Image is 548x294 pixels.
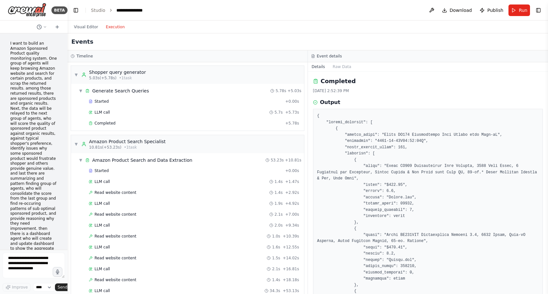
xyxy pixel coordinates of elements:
[274,110,283,115] span: 5.7s
[92,88,149,94] div: Generate Search Queries
[271,158,284,163] span: 53.23s
[91,7,143,13] nav: breadcrumb
[285,99,299,104] span: + 0.00s
[74,142,78,147] span: ▼
[285,212,299,217] span: + 7.00s
[71,6,80,15] button: Hide left sidebar
[70,23,102,31] button: Visual Editor
[76,54,93,59] h3: Timeline
[89,138,166,145] div: Amazon Product Search Specialist
[55,283,75,291] button: Send
[89,69,146,75] div: Shopper query generator
[124,145,137,150] span: • 1 task
[272,266,280,272] span: 2.1s
[102,23,129,31] button: Execution
[8,3,46,17] img: Logo
[272,277,280,282] span: 1.4s
[283,266,299,272] span: + 16.81s
[487,7,503,13] span: Publish
[308,62,329,71] button: Details
[94,266,110,272] span: LLM call
[53,267,62,277] button: Click to speak your automation idea
[283,277,299,282] span: + 18.18s
[94,212,136,217] span: Read website content
[320,99,340,106] h3: Output
[71,37,93,46] h2: Events
[34,23,49,31] button: Switch to previous chat
[79,158,83,163] span: ▼
[477,4,506,16] button: Publish
[274,190,283,195] span: 1.4s
[285,223,299,228] span: + 9.34s
[317,54,342,59] h3: Event details
[508,4,530,16] button: Run
[285,110,299,115] span: + 5.73s
[272,255,280,261] span: 1.5s
[51,6,67,14] div: BETA
[270,288,280,293] span: 34.3s
[119,75,132,81] span: • 1 task
[519,7,527,13] span: Run
[274,223,283,228] span: 2.0s
[274,212,283,217] span: 2.1s
[79,88,83,93] span: ▼
[94,168,109,173] span: Started
[74,72,78,77] span: ▼
[285,121,299,126] span: + 5.78s
[3,283,31,291] button: Improve
[58,285,67,290] span: Send
[94,201,110,206] span: LLM call
[450,7,472,13] span: Download
[283,234,299,239] span: + 10.39s
[94,234,136,239] span: Read website content
[89,145,121,150] span: 10.81s (+53.23s)
[274,201,283,206] span: 1.9s
[91,8,105,13] a: Studio
[272,245,280,250] span: 1.6s
[283,255,299,261] span: + 14.02s
[313,88,543,93] div: [DATE] 2:52:39 PM
[94,99,109,104] span: Started
[321,77,356,86] h2: Completed
[534,6,543,15] button: Show right sidebar
[52,23,62,31] button: Start a new chat
[94,277,136,282] span: Read website content
[12,285,28,290] span: Improve
[285,158,301,163] span: + 10.81s
[285,201,299,206] span: + 4.92s
[272,234,280,239] span: 1.0s
[94,179,110,184] span: LLM call
[94,223,110,228] span: LLM call
[285,168,299,173] span: + 0.00s
[274,179,283,184] span: 1.4s
[10,41,57,271] p: I want to build an Amazon Sponsored Product quality monitoring system. One group of agents will k...
[94,121,115,126] span: Completed
[89,75,116,81] span: 5.03s (+5.78s)
[92,157,192,163] div: Amazon Product Search and Data Extraction
[285,179,299,184] span: + 1.47s
[94,190,136,195] span: Read website content
[287,88,301,93] span: + 5.03s
[283,288,299,293] span: + 53.13s
[275,88,286,93] span: 5.78s
[329,62,355,71] button: Raw Data
[94,255,136,261] span: Read website content
[283,245,299,250] span: + 12.55s
[285,190,299,195] span: + 2.92s
[94,110,110,115] span: LLM call
[439,4,475,16] button: Download
[94,245,110,250] span: LLM call
[94,288,110,293] span: LLM call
